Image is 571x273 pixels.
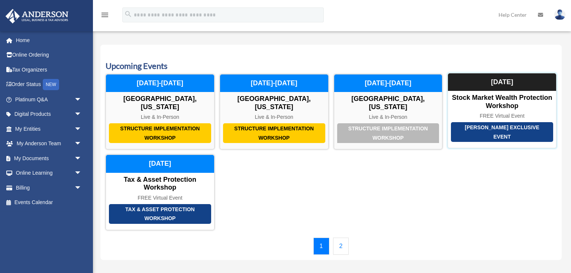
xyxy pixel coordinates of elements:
div: Tax & Asset Protection Workshop [109,204,211,224]
i: search [124,10,132,18]
a: Structure Implementation Workshop [GEOGRAPHIC_DATA], [US_STATE] Live & In-Person [DATE]-[DATE] [334,74,443,149]
div: Tax & Asset Protection Workshop [106,176,214,192]
div: Stock Market Wealth Protection Workshop [448,94,556,110]
a: Tax & Asset Protection Workshop Tax & Asset Protection Workshop FREE Virtual Event [DATE] [106,155,214,230]
i: menu [100,10,109,19]
a: Digital Productsarrow_drop_down [5,107,93,122]
a: Events Calendar [5,195,89,210]
a: Order StatusNEW [5,77,93,92]
span: arrow_drop_down [74,136,89,152]
div: Live & In-Person [334,114,442,120]
div: [DATE] [448,73,556,91]
div: [DATE]-[DATE] [220,74,328,92]
a: 1 [313,238,329,255]
div: [DATE]-[DATE] [334,74,442,92]
a: Online Ordering [5,48,93,63]
div: NEW [43,79,59,90]
span: arrow_drop_down [74,107,89,122]
div: Live & In-Person [106,114,214,120]
span: arrow_drop_down [74,180,89,196]
a: Platinum Q&Aarrow_drop_down [5,92,93,107]
a: Online Learningarrow_drop_down [5,166,93,181]
a: Structure Implementation Workshop [GEOGRAPHIC_DATA], [US_STATE] Live & In-Person [DATE]-[DATE] [106,74,214,149]
div: FREE Virtual Event [448,113,556,119]
span: arrow_drop_down [74,92,89,107]
div: Live & In-Person [220,114,328,120]
a: My Documentsarrow_drop_down [5,151,93,166]
div: Structure Implementation Workshop [223,123,325,143]
a: My Anderson Teamarrow_drop_down [5,136,93,151]
div: FREE Virtual Event [106,195,214,201]
a: menu [100,13,109,19]
span: arrow_drop_down [74,166,89,181]
span: arrow_drop_down [74,121,89,137]
div: Structure Implementation Workshop [109,123,211,143]
a: 2 [333,238,349,255]
a: My Entitiesarrow_drop_down [5,121,93,136]
a: Structure Implementation Workshop [GEOGRAPHIC_DATA], [US_STATE] Live & In-Person [DATE]-[DATE] [220,74,329,149]
span: arrow_drop_down [74,151,89,166]
a: Tax Organizers [5,62,93,77]
div: [GEOGRAPHIC_DATA], [US_STATE] [334,95,442,111]
div: [DATE]-[DATE] [106,74,214,92]
a: [PERSON_NAME] Exclusive Event Stock Market Wealth Protection Workshop FREE Virtual Event [DATE] [448,74,557,149]
img: Anderson Advisors Platinum Portal [3,9,71,23]
div: Structure Implementation Workshop [337,123,439,143]
a: Home [5,33,93,48]
div: [GEOGRAPHIC_DATA], [US_STATE] [220,95,328,111]
a: Billingarrow_drop_down [5,180,93,195]
div: [DATE] [106,155,214,173]
div: [PERSON_NAME] Exclusive Event [451,122,553,142]
h3: Upcoming Events [106,60,557,72]
div: [GEOGRAPHIC_DATA], [US_STATE] [106,95,214,111]
img: User Pic [554,9,565,20]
